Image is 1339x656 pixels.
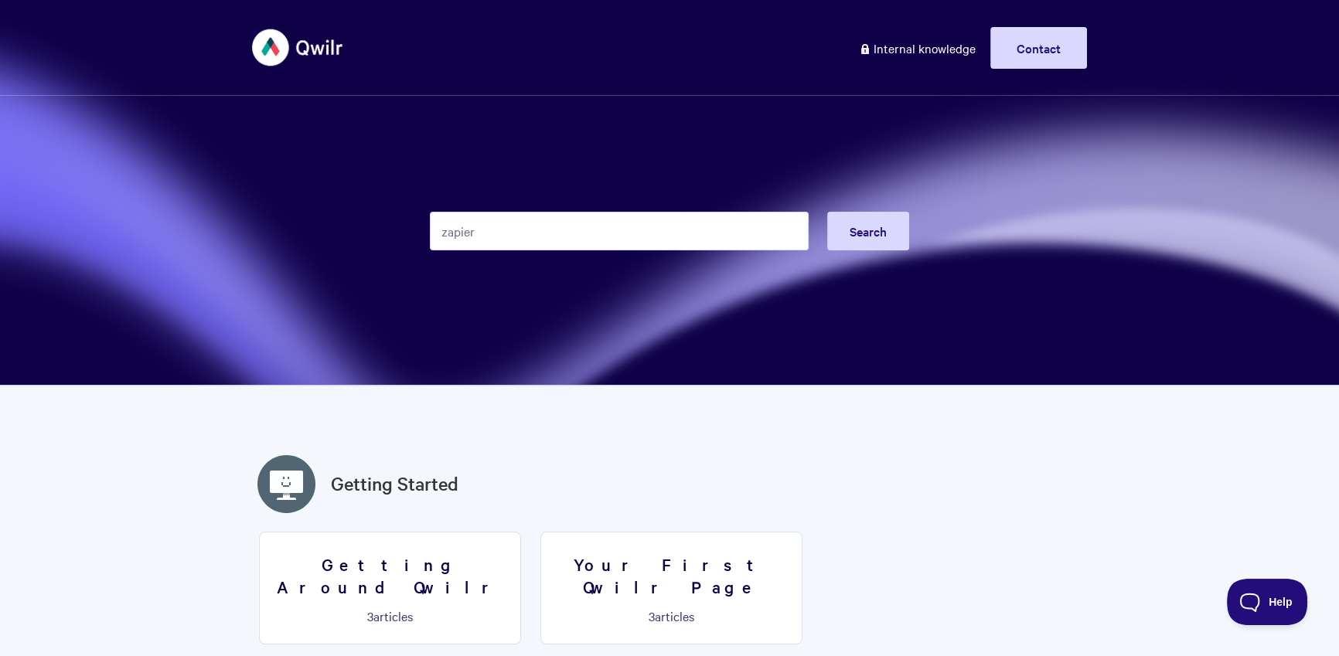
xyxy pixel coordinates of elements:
a: Contact [990,27,1087,69]
iframe: Toggle Customer Support [1227,579,1308,625]
a: Internal knowledge [847,27,987,69]
a: Your First Qwilr Page 3articles [540,532,802,644]
span: Search [850,223,887,240]
span: 3 [649,607,655,624]
h3: Getting Around Qwilr [269,553,511,597]
span: 3 [367,607,373,624]
input: Search the knowledge base [430,212,809,250]
p: articles [269,609,511,623]
p: articles [550,609,792,623]
button: Search [827,212,909,250]
a: Getting Started [331,470,458,498]
h3: Your First Qwilr Page [550,553,792,597]
img: Qwilr Help Center [252,19,344,76]
a: Getting Around Qwilr 3articles [259,532,521,644]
